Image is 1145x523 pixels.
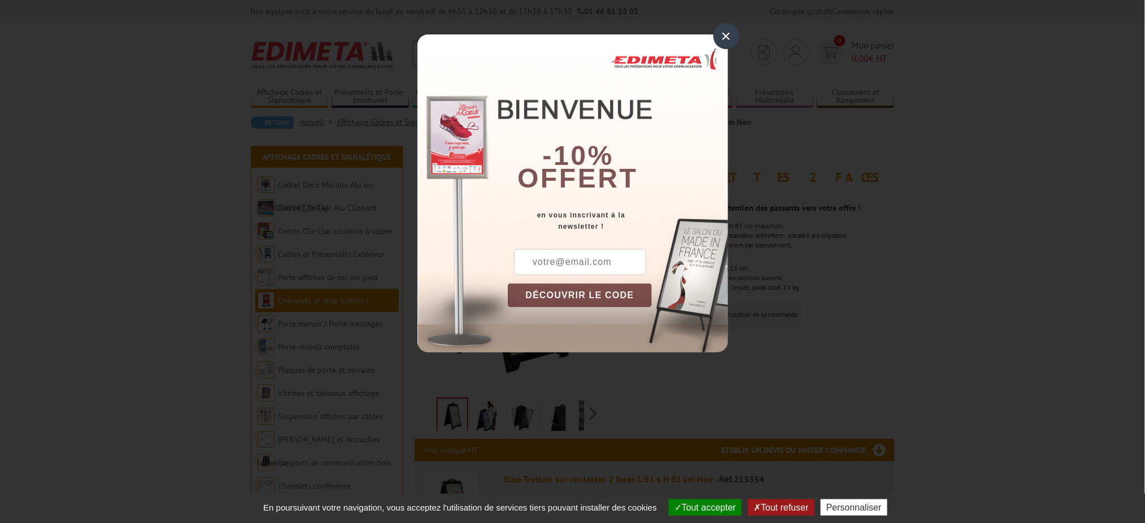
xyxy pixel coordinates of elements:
font: offert [517,163,638,193]
button: Tout refuser [748,499,814,516]
input: votre@email.com [514,249,646,275]
b: -10% [543,141,614,171]
span: En poursuivant votre navigation, vous acceptez l'utilisation de services tiers pouvant installer ... [258,503,663,512]
div: en vous inscrivant à la newsletter ! [508,210,728,232]
div: × [713,23,739,49]
button: Tout accepter [669,499,742,516]
button: DÉCOUVRIR LE CODE [508,284,652,307]
button: Personnaliser (fenêtre modale) [821,499,887,516]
